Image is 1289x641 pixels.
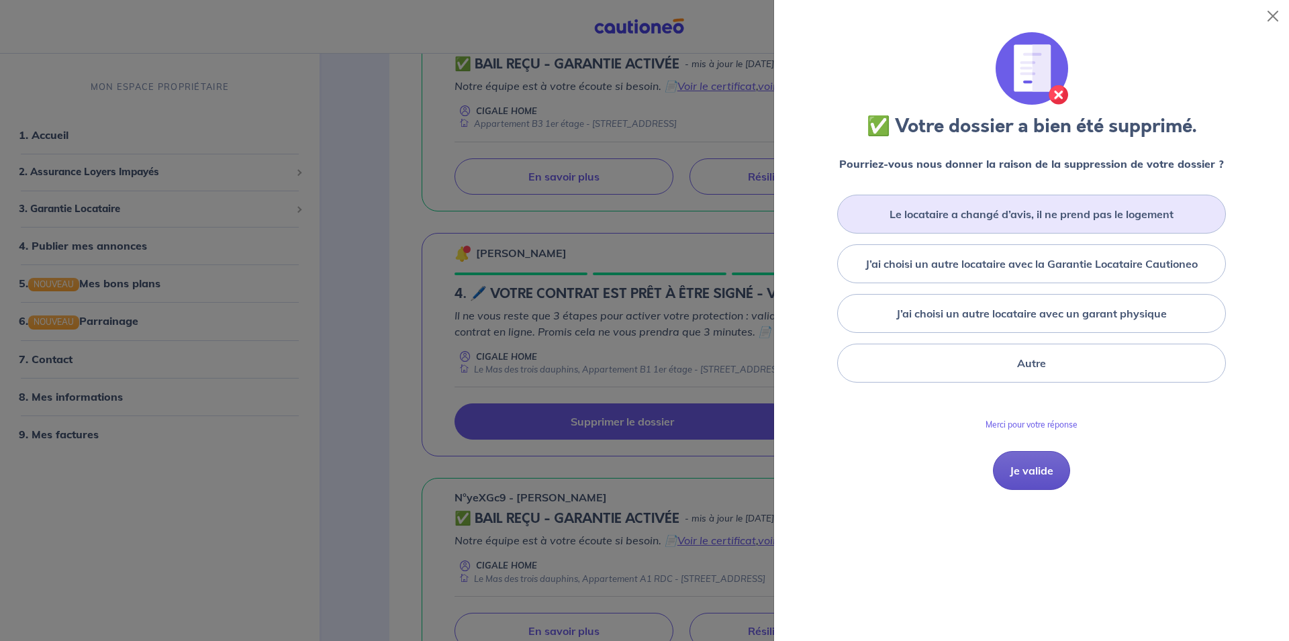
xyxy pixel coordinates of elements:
[986,420,1078,430] p: Merci pour votre réponse
[996,32,1068,105] img: illu_annulation_contrat.svg
[1017,355,1046,371] label: Autre
[1262,5,1284,27] button: Close
[839,157,1224,170] strong: Pourriez-vous nous donner la raison de la suppression de votre dossier ?
[865,256,1198,272] label: J’ai choisi un autre locataire avec la Garantie Locataire Cautioneo
[867,115,1196,138] h3: ✅ Votre dossier a bien été supprimé.
[890,206,1174,222] label: Le locataire a changé d’avis, il ne prend pas le logement
[896,305,1167,322] label: J’ai choisi un autre locataire avec un garant physique
[993,451,1070,490] button: Je valide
